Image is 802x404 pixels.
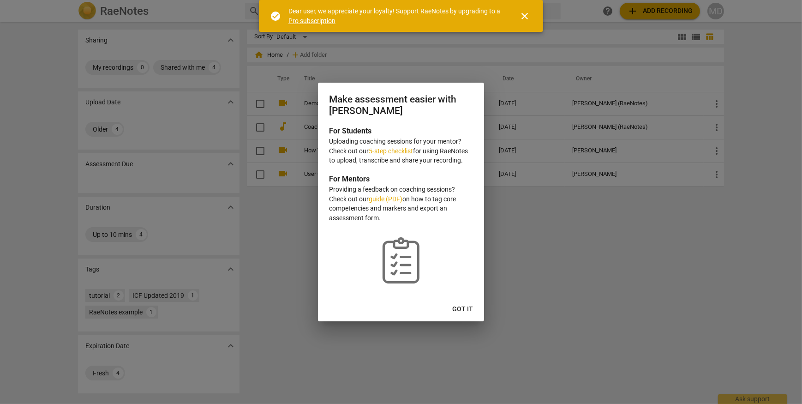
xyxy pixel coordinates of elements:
[270,11,281,22] span: check_circle
[369,147,413,155] a: 5-step checklist
[519,11,530,22] span: close
[329,185,473,223] p: Providing a feedback on coaching sessions? Check out our on how to tag core competencies and mark...
[514,5,536,27] button: Close
[329,175,370,183] b: For Mentors
[329,127,371,135] b: For Students
[452,305,473,314] span: Got it
[369,195,402,203] a: guide (PDF)
[288,17,335,24] a: Pro subscription
[329,94,473,116] h2: Make assessment easier with [PERSON_NAME]
[288,6,503,25] div: Dear user, we appreciate your loyalty! Support RaeNotes by upgrading to a
[329,137,473,165] p: Uploading coaching sessions for your mentor? Check out our for using RaeNotes to upload, transcri...
[445,301,480,318] button: Got it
